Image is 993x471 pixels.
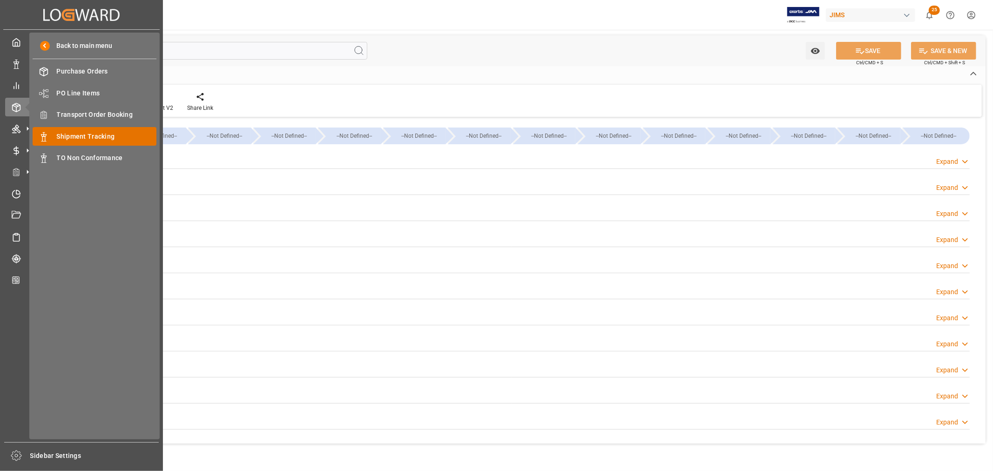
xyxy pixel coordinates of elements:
[5,33,158,51] a: My Cockpit
[457,128,510,144] div: --Not Defined--
[856,59,883,66] span: Ctrl/CMD + S
[936,339,958,349] div: Expand
[903,128,970,144] div: --Not Defined--
[782,128,835,144] div: --Not Defined--
[57,88,157,98] span: PO Line Items
[5,228,158,246] a: Sailing Schedules
[187,104,213,112] div: Share Link
[924,59,965,66] span: Ctrl/CMD + Shift + S
[57,110,157,120] span: Transport Order Booking
[936,235,958,245] div: Expand
[5,76,158,94] a: My Reports
[327,128,380,144] div: --Not Defined--
[936,365,958,375] div: Expand
[5,271,158,289] a: CO2 Calculator
[936,157,958,167] div: Expand
[33,62,156,81] a: Purchase Orders
[30,451,159,461] span: Sidebar Settings
[847,128,900,144] div: --Not Defined--
[929,6,940,15] span: 25
[652,128,705,144] div: --Not Defined--
[708,128,770,144] div: --Not Defined--
[936,261,958,271] div: Expand
[383,128,446,144] div: --Not Defined--
[5,249,158,268] a: Tracking Shipment
[936,417,958,427] div: Expand
[5,54,158,73] a: Data Management
[33,84,156,102] a: PO Line Items
[773,128,835,144] div: --Not Defined--
[318,128,380,144] div: --Not Defined--
[826,6,919,24] button: JIMS
[253,128,316,144] div: --Not Defined--
[836,42,901,60] button: SAVE
[826,8,915,22] div: JIMS
[936,287,958,297] div: Expand
[5,206,158,224] a: Document Management
[936,313,958,323] div: Expand
[940,5,961,26] button: Help Center
[643,128,705,144] div: --Not Defined--
[717,128,770,144] div: --Not Defined--
[936,183,958,193] div: Expand
[50,41,113,51] span: Back to main menu
[33,149,156,167] a: TO Non Conformance
[33,127,156,145] a: Shipment Tracking
[838,128,900,144] div: --Not Defined--
[123,128,186,144] div: --Not Defined--
[5,184,158,202] a: Timeslot Management V2
[919,5,940,26] button: show 25 new notifications
[587,128,640,144] div: --Not Defined--
[911,42,976,60] button: SAVE & NEW
[392,128,446,144] div: --Not Defined--
[448,128,510,144] div: --Not Defined--
[522,128,575,144] div: --Not Defined--
[578,128,640,144] div: --Not Defined--
[787,7,819,23] img: Exertis%20JAM%20-%20Email%20Logo.jpg_1722504956.jpg
[263,128,316,144] div: --Not Defined--
[57,132,157,141] span: Shipment Tracking
[513,128,575,144] div: --Not Defined--
[43,42,367,60] input: Search Fields
[912,128,965,144] div: --Not Defined--
[33,106,156,124] a: Transport Order Booking
[57,67,157,76] span: Purchase Orders
[936,391,958,401] div: Expand
[57,153,157,163] span: TO Non Conformance
[188,128,250,144] div: --Not Defined--
[197,128,250,144] div: --Not Defined--
[936,209,958,219] div: Expand
[806,42,825,60] button: open menu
